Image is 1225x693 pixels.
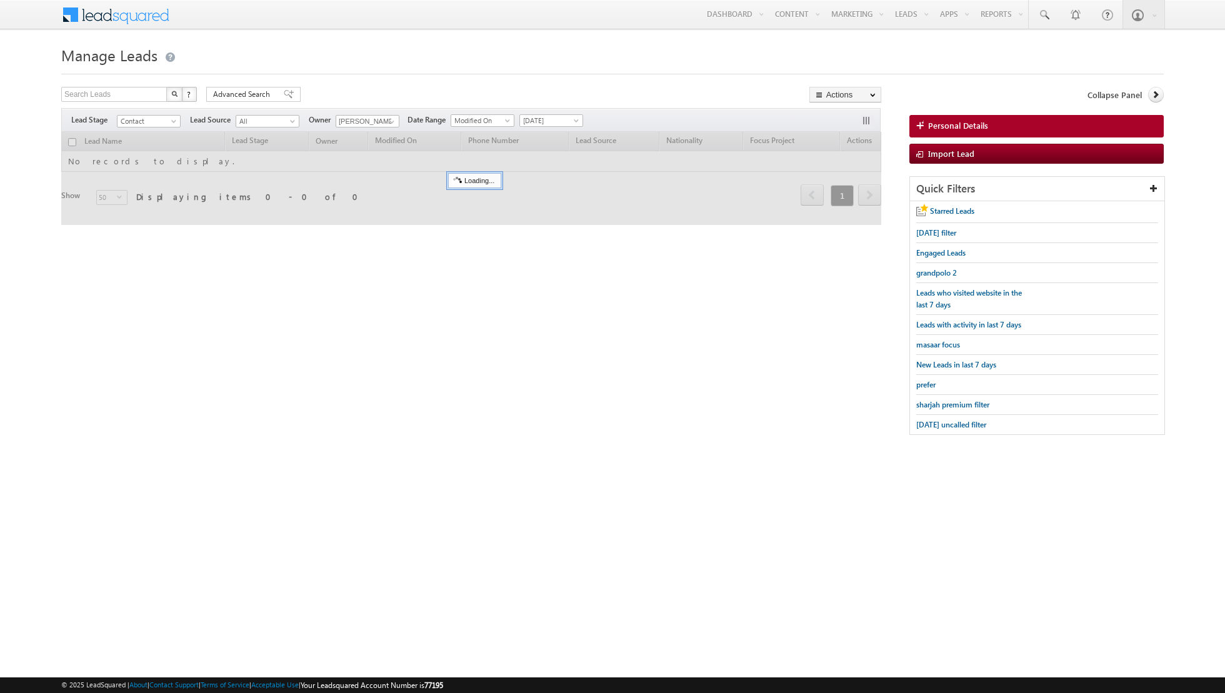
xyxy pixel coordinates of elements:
[71,114,117,126] span: Lead Stage
[117,116,177,127] span: Contact
[916,268,957,277] span: grandpolo 2
[916,380,936,389] span: prefer
[117,115,181,127] a: Contact
[61,45,157,65] span: Manage Leads
[182,87,197,102] button: ?
[171,91,177,97] img: Search
[129,681,147,689] a: About
[336,115,399,127] input: Type to Search
[382,116,398,128] a: Show All Items
[916,228,956,237] span: [DATE] filter
[910,177,1164,201] div: Quick Filters
[916,248,966,257] span: Engaged Leads
[187,89,192,99] span: ?
[201,681,249,689] a: Terms of Service
[149,681,199,689] a: Contact Support
[213,89,274,100] span: Advanced Search
[916,288,1022,309] span: Leads who visited website in the last 7 days
[930,206,974,216] span: Starred Leads
[809,87,881,102] button: Actions
[236,115,299,127] a: All
[916,360,996,369] span: New Leads in last 7 days
[61,679,443,691] span: © 2025 LeadSquared | | | | |
[251,681,299,689] a: Acceptable Use
[424,681,443,690] span: 77195
[928,148,974,159] span: Import Lead
[909,115,1164,137] a: Personal Details
[916,320,1021,329] span: Leads with activity in last 7 days
[916,400,989,409] span: sharjah premium filter
[451,115,511,126] span: Modified On
[236,116,296,127] span: All
[928,120,988,131] span: Personal Details
[407,114,451,126] span: Date Range
[190,114,236,126] span: Lead Source
[519,114,583,127] a: [DATE]
[309,114,336,126] span: Owner
[916,420,986,429] span: [DATE] uncalled filter
[301,681,443,690] span: Your Leadsquared Account Number is
[448,173,501,188] div: Loading...
[520,115,579,126] span: [DATE]
[1087,89,1142,101] span: Collapse Panel
[451,114,514,127] a: Modified On
[916,340,960,349] span: masaar focus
